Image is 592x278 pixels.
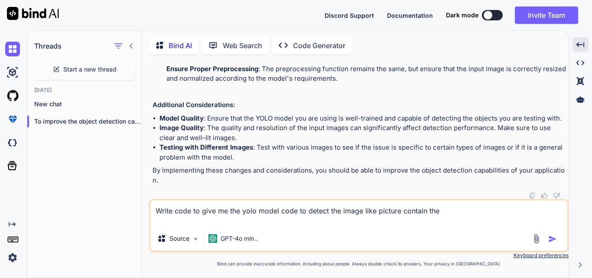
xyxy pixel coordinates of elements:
img: attachment [531,234,541,244]
strong: Testing with Different Images [159,143,253,151]
h1: Threads [34,41,62,51]
img: settings [5,250,20,265]
strong: Image Quality [159,124,204,132]
img: icon [548,235,557,243]
li: : Test with various images to see if the issue is specific to certain types of images or if it is... [159,143,567,162]
p: To improve the object detection capabili... [34,117,142,126]
strong: Model Quality [159,114,204,122]
h3: Additional Considerations: [153,100,567,110]
img: darkCloudIdeIcon [5,135,20,150]
p: Source [169,234,189,243]
img: like [541,192,548,199]
button: Documentation [387,11,433,20]
p: Web Search [223,40,262,51]
button: Discord Support [325,11,374,20]
img: Pick Models [192,235,199,242]
p: Bind can provide inaccurate information, including about people. Always double-check its answers.... [149,261,569,267]
strong: Ensure Proper Preprocessing [166,65,258,73]
span: Dark mode [446,11,478,20]
p: Bind AI [169,40,192,51]
span: Start a new thread [63,65,117,74]
img: premium [5,112,20,127]
li: : The quality and resolution of the input images can significantly affect detection performance. ... [159,123,567,143]
img: Bind AI [7,7,59,20]
p: Code Generator [293,40,345,51]
span: Documentation [387,12,433,19]
p: : The preprocessing function remains the same, but ensure that the input image is correctly resiz... [166,64,567,84]
p: GPT-4o min.. [221,234,257,243]
img: ai-studio [5,65,20,80]
h2: [DATE] [27,87,142,94]
span: Discord Support [325,12,374,19]
p: Keyboard preferences [149,252,569,259]
p: New chat [34,100,142,108]
img: GPT-4o mini [208,234,217,243]
p: By implementing these changes and considerations, you should be able to improve the object detect... [153,166,567,185]
textarea: Write code to give me the yolo model code to detect the image like picture contain the [150,200,567,226]
li: : Ensure that the YOLO model you are using is well-trained and capable of detecting the objects y... [159,114,567,124]
img: chat [5,42,20,56]
button: Invite Team [515,7,578,24]
img: dislike [553,192,560,199]
img: githubLight [5,88,20,103]
img: copy [529,192,536,199]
